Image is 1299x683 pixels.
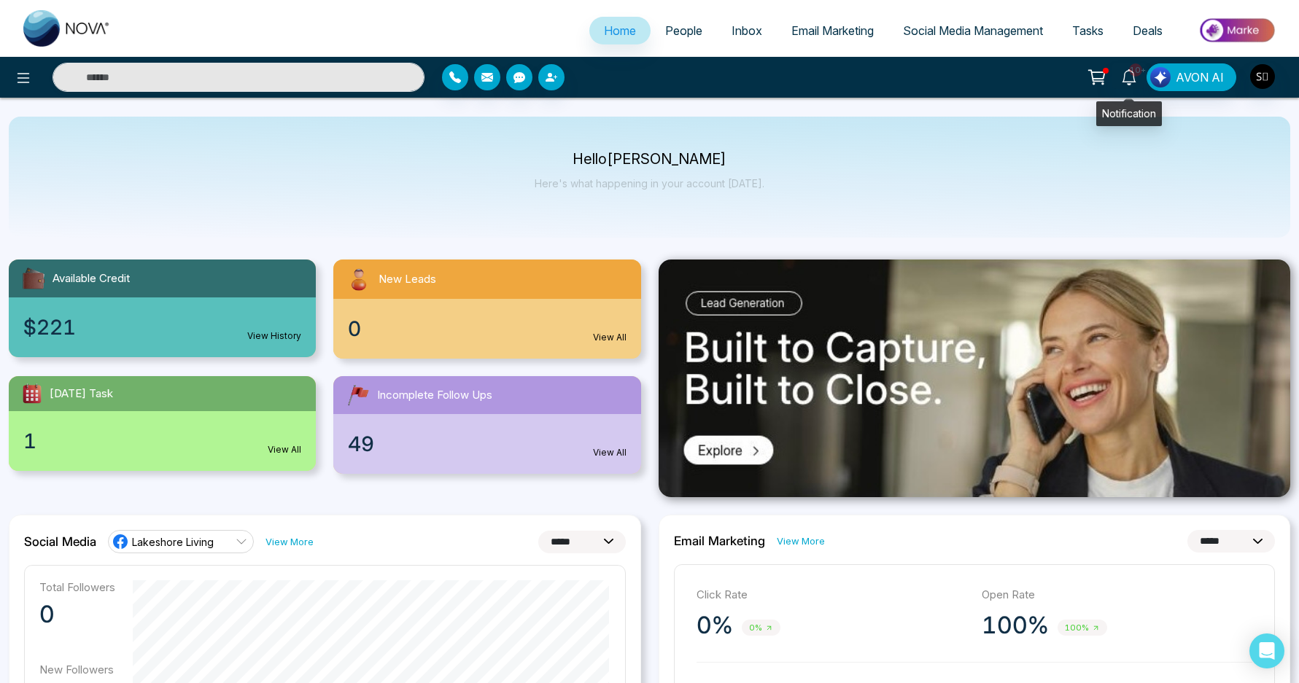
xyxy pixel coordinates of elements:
span: 10+ [1129,63,1142,77]
a: View All [593,446,627,459]
span: Incomplete Follow Ups [377,387,492,404]
div: Open Intercom Messenger [1249,633,1284,668]
a: View More [265,535,314,549]
span: 100% [1058,620,1107,636]
h2: Social Media [24,534,96,549]
a: Incomplete Follow Ups49View All [325,376,649,474]
a: Social Media Management [888,17,1058,44]
img: Market-place.gif [1184,14,1290,47]
span: Home [604,23,636,38]
a: People [651,17,717,44]
p: Open Rate [982,587,1252,604]
span: 1 [23,426,36,456]
span: Lakeshore Living [132,535,214,549]
p: Here's what happening in your account [DATE]. [535,177,764,190]
p: Hello [PERSON_NAME] [535,153,764,165]
img: followUps.svg [345,382,371,408]
a: New Leads0View All [325,259,649,359]
button: AVON AI [1147,63,1236,91]
span: $221 [23,312,76,343]
span: AVON AI [1176,69,1224,86]
span: 0 [348,313,361,344]
p: Total Followers [39,580,115,594]
img: User Avatar [1250,64,1275,89]
div: Notification [1096,101,1162,126]
span: Inbox [732,23,762,38]
p: 0 [39,600,115,629]
a: View All [268,443,301,456]
img: Nova CRM Logo [23,10,111,47]
img: todayTask.svg [20,382,44,405]
span: Social Media Management [903,23,1043,38]
a: Inbox [717,17,777,44]
span: 0% [742,620,780,636]
span: Available Credit [53,270,130,287]
a: View All [593,331,627,344]
span: [DATE] Task [50,386,113,402]
img: newLeads.svg [345,265,373,293]
span: Deals [1133,23,1163,38]
a: View History [247,329,301,343]
p: 0% [697,611,733,640]
p: 100% [982,611,1049,640]
img: availableCredit.svg [20,265,47,292]
span: New Leads [379,271,436,288]
p: Click Rate [697,587,967,604]
h2: Email Marketing [674,534,765,548]
a: View More [777,534,825,548]
img: Lead Flow [1150,67,1171,87]
a: Home [589,17,651,44]
a: Email Marketing [777,17,888,44]
a: Deals [1118,17,1177,44]
a: 10+ [1112,63,1147,89]
img: . [659,259,1291,497]
span: 49 [348,429,374,459]
span: People [665,23,702,38]
a: Tasks [1058,17,1118,44]
span: Email Marketing [791,23,874,38]
span: Tasks [1072,23,1104,38]
p: New Followers [39,663,115,676]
